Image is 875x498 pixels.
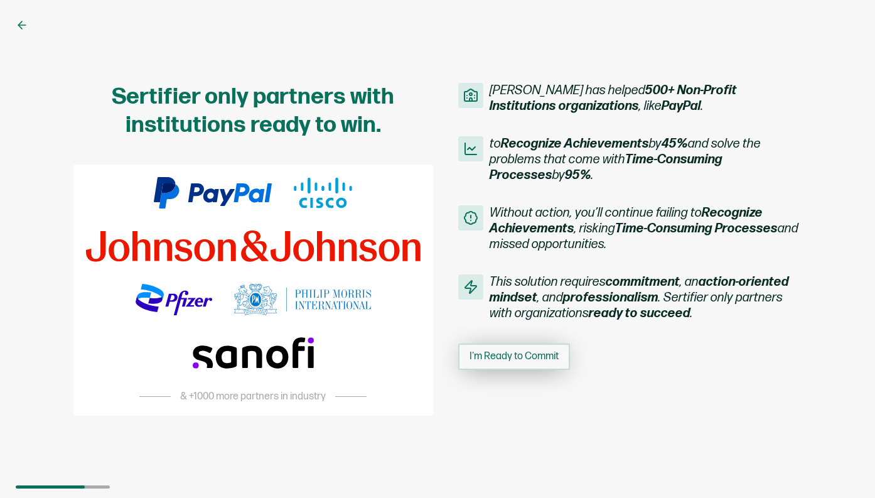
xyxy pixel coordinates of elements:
span: to by and solve the problems that come with by . [490,136,802,183]
b: Recognize Achievements [501,136,649,151]
span: This solution requires , an , and . Sertifier only partners with organizations . [490,274,802,322]
span: & +1000 more partners in industry [180,391,326,403]
span: [PERSON_NAME] has helped , like . [490,83,802,114]
span: Without action, you’ll continue failing to , risking and missed opportunities. [490,205,802,252]
b: 45% [662,136,688,151]
b: action-oriented mindset [490,274,789,305]
img: cisco-logo.svg [294,177,353,208]
b: commitment [606,274,680,290]
iframe: Chat Widget [812,438,875,498]
b: Recognize Achievements [490,205,763,236]
b: 500+ Non-Profit Institutions organizations [490,83,737,114]
img: jj-logo.svg [86,230,421,262]
b: Time-Consuming Processes [615,221,778,236]
img: paypal-logo.svg [154,177,272,208]
b: PayPal [662,99,701,114]
b: professionalism [563,290,658,305]
b: Time-Consuming Processes [490,152,722,183]
span: I'm Ready to Commit [470,352,559,362]
img: philip-morris-logo.svg [234,284,371,315]
b: ready to succeed [589,306,690,321]
img: sanofi-logo.svg [193,337,313,369]
button: I'm Ready to Commit [458,344,570,370]
h1: Sertifier only partners with institutions ready to win. [73,83,433,139]
b: 95% [565,168,591,183]
img: pfizer-logo.svg [136,284,212,315]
